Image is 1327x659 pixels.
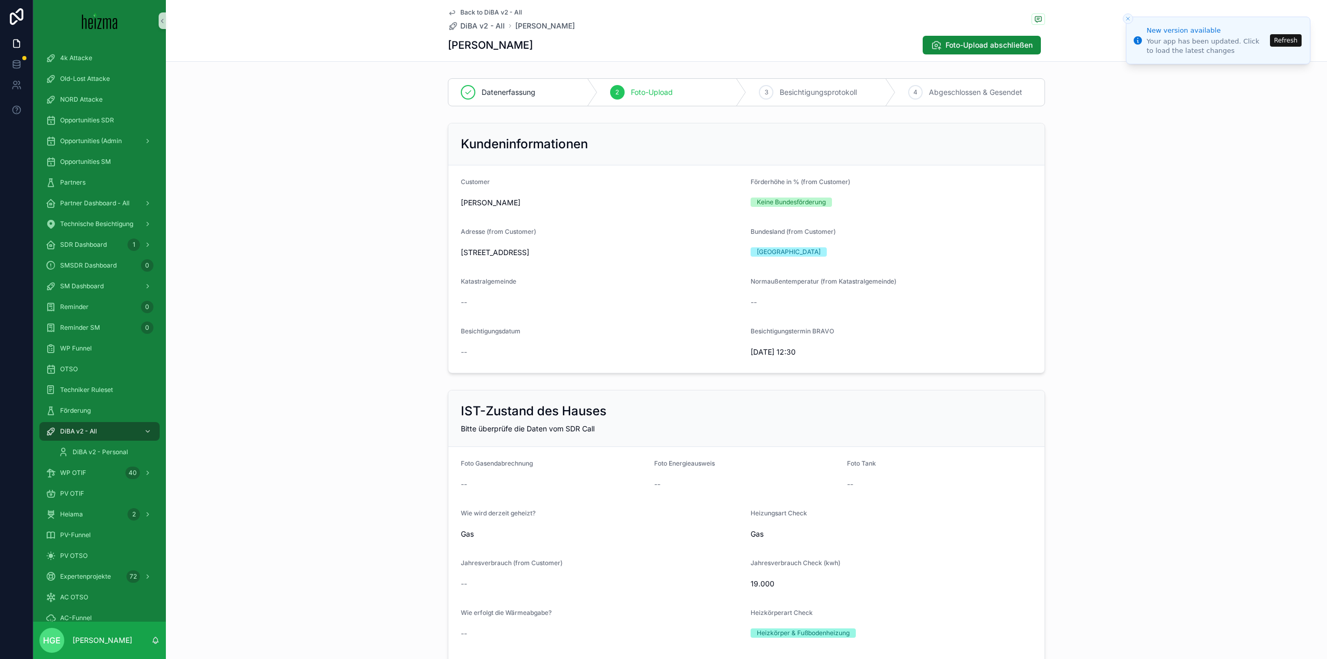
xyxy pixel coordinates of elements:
[39,464,160,482] a: WP OTIF40
[461,198,520,208] span: [PERSON_NAME]
[448,21,505,31] a: DiBA v2 - All
[39,90,160,109] a: NORD Attacke
[461,247,742,258] span: [STREET_ADDRESS]
[751,579,1032,589] span: 19.000
[60,261,117,270] span: SMSDR Dashboard
[39,339,160,358] a: WP Funnel
[461,228,536,235] span: Adresse (from Customer)
[60,552,88,560] span: PV OTSO
[39,609,160,627] a: AC-Funnel
[60,54,92,62] span: 4k Attacke
[60,489,84,498] span: PV OTIF
[60,303,89,311] span: Reminder
[751,327,834,335] span: Besichtigungstermin BRAVO
[1147,25,1267,36] div: New version available
[60,510,83,518] span: Heiama
[60,406,91,415] span: Förderung
[141,259,153,272] div: 0
[461,277,516,285] span: Katastralgemeinde
[461,347,467,357] span: --
[751,178,850,186] span: Förderhöhe in % (from Customer)
[39,567,160,586] a: Expertenprojekte72
[141,321,153,334] div: 0
[60,95,103,104] span: NORD Attacke
[60,199,130,207] span: Partner Dashboard - All
[757,628,850,638] div: Heizkörper & Fußbodenheizung
[913,88,917,96] span: 4
[615,88,619,96] span: 2
[448,38,533,52] h1: [PERSON_NAME]
[60,386,113,394] span: Techniker Ruleset
[482,87,535,97] span: Datenerfassung
[847,459,876,467] span: Foto Tank
[73,635,132,646] p: [PERSON_NAME]
[751,277,896,285] span: Normaußentemperatur (from Katastralgemeinde)
[39,381,160,399] a: Techniker Ruleset
[39,256,160,275] a: SMSDR Dashboard0
[751,509,807,517] span: Heizungsart Check
[461,297,467,307] span: --
[60,614,92,622] span: AC-Funnel
[515,21,575,31] a: [PERSON_NAME]
[39,69,160,88] a: Old-Lost Attacke
[39,152,160,171] a: Opportunities SM
[39,49,160,67] a: 4k Attacke
[847,479,853,489] span: --
[461,559,562,567] span: Jahresverbrauch (from Customer)
[82,12,118,29] img: App logo
[461,509,535,517] span: Wie wird derzeit geheizt?
[39,360,160,378] a: OTSO
[751,228,836,235] span: Bundesland (from Customer)
[60,469,86,477] span: WP OTIF
[60,282,104,290] span: SM Dashboard
[125,467,140,479] div: 40
[43,634,61,647] span: HGE
[39,235,160,254] a: SDR Dashboard1
[39,173,160,192] a: Partners
[461,459,533,467] span: Foto Gasendabrechnung
[60,593,88,601] span: AC OTSO
[1270,34,1302,47] button: Refresh
[39,298,160,316] a: Reminder0
[141,301,153,313] div: 0
[461,136,588,152] h2: Kundeninformationen
[461,479,467,489] span: --
[654,459,715,467] span: Foto Energieausweis
[33,41,166,622] div: scrollable content
[60,158,111,166] span: Opportunities SM
[39,132,160,150] a: Opportunities (Admin
[60,365,78,373] span: OTSO
[751,297,757,307] span: --
[39,546,160,565] a: PV OTSO
[73,448,128,456] span: DiBA v2 - Personal
[751,347,1032,357] span: [DATE] 12:30
[757,198,826,207] div: Keine Bundesförderung
[461,424,595,433] span: Bitte überprüfe die Daten vom SDR Call
[60,241,107,249] span: SDR Dashboard
[448,8,522,17] a: Back to DiBA v2 - All
[461,609,552,616] span: Wie erfolgt die Wärmeabgabe?
[60,220,133,228] span: Technische Besichtigung
[765,88,768,96] span: 3
[60,427,97,436] span: DiBA v2 - All
[60,178,86,187] span: Partners
[460,8,522,17] span: Back to DiBA v2 - All
[128,508,140,521] div: 2
[126,570,140,583] div: 72
[39,422,160,441] a: DiBA v2 - All
[461,529,742,539] span: Gas
[631,87,673,97] span: Foto-Upload
[39,401,160,420] a: Förderung
[751,529,1032,539] span: Gas
[945,40,1033,50] span: Foto-Upload abschließen
[60,324,100,332] span: Reminder SM
[60,116,114,124] span: Opportunities SDR
[654,479,660,489] span: --
[757,247,821,257] div: [GEOGRAPHIC_DATA]
[39,318,160,337] a: Reminder SM0
[60,572,111,581] span: Expertenprojekte
[39,215,160,233] a: Technische Besichtigung
[60,344,92,353] span: WP Funnel
[923,36,1041,54] button: Foto-Upload abschließen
